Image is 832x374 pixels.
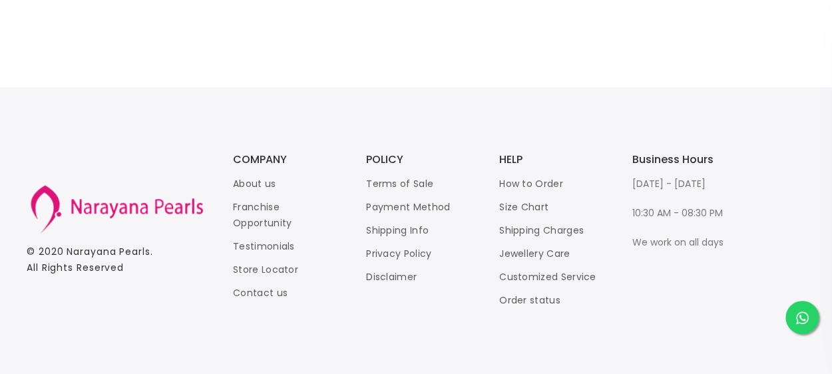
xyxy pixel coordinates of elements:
p: © 2020 . All Rights Reserved [27,243,206,275]
a: Size Chart [499,200,548,213]
a: Customized Service [499,270,596,283]
a: Narayana Pearls [67,244,150,258]
a: Testimonials [233,239,295,252]
a: How to Order [499,176,563,190]
h3: POLICY [366,154,473,164]
p: [DATE] - [DATE] [632,175,739,191]
p: We work on all days [632,234,739,250]
a: Privacy Policy [366,246,431,260]
p: 10:30 AM - 08:30 PM [632,204,739,220]
a: Disclaimer [366,270,417,283]
a: Franchise Opportunity [233,200,292,229]
a: Terms of Sale [366,176,433,190]
h3: COMPANY [233,154,339,164]
a: Shipping Charges [499,223,584,236]
a: Shipping Info [366,223,429,236]
a: Order status [499,293,560,306]
a: Payment Method [366,200,450,213]
h3: HELP [499,154,606,164]
a: About us [233,176,276,190]
a: Contact us [233,285,288,299]
a: Store Locator [233,262,298,276]
a: Jewellery Care [499,246,570,260]
h3: Business Hours [632,154,739,164]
